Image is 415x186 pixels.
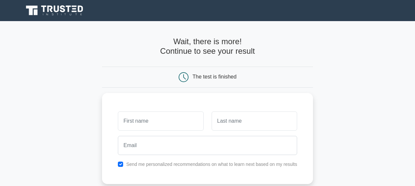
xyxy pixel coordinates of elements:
[102,37,313,56] h4: Wait, there is more! Continue to see your result
[126,162,297,167] label: Send me personalized recommendations on what to learn next based on my results
[118,111,203,131] input: First name
[192,74,236,79] div: The test is finished
[212,111,297,131] input: Last name
[118,136,297,155] input: Email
